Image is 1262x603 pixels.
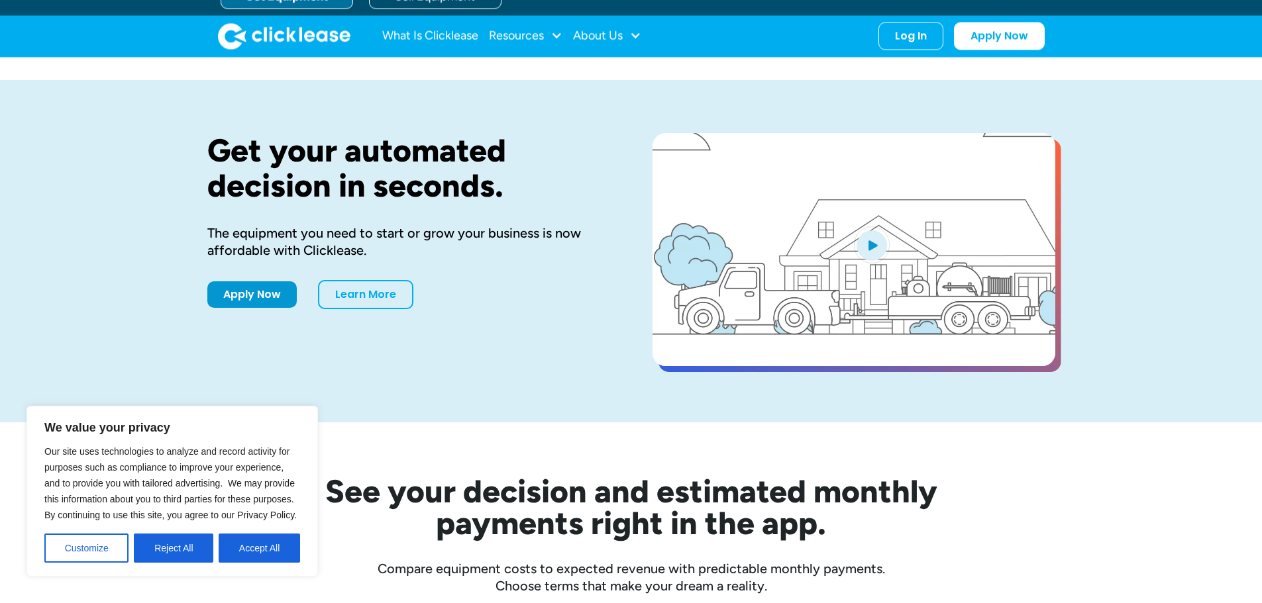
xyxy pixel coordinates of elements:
[318,280,413,309] a: Learn More
[489,23,562,49] div: Resources
[207,224,610,259] div: The equipment you need to start or grow your business is now affordable with Clicklease.
[954,22,1045,50] a: Apply Now
[219,533,300,563] button: Accept All
[218,23,350,50] a: home
[134,533,213,563] button: Reject All
[895,29,927,42] div: Log In
[573,23,641,49] div: About Us
[260,475,1002,539] h2: See your decision and estimated monthly payments right in the app.
[44,420,300,436] p: We value your privacy
[653,133,1055,366] a: open lightbox
[207,133,610,203] h1: Get your automated decision in seconds.
[26,406,318,577] div: We value your privacy
[44,533,129,563] button: Customize
[854,226,890,263] img: Blue play button logo on a light blue circular background
[207,560,1055,594] div: Compare equipment costs to expected revenue with predictable monthly payments. Choose terms that ...
[218,23,350,50] img: Clicklease logo
[207,281,297,308] a: Apply Now
[44,446,297,520] span: Our site uses technologies to analyze and record activity for purposes such as compliance to impr...
[382,23,478,49] a: What Is Clicklease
